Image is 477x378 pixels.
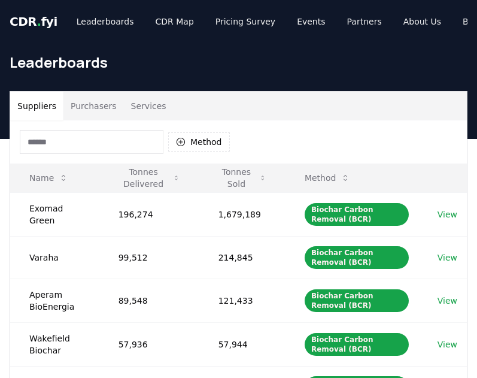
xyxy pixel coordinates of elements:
[99,279,199,322] td: 89,548
[295,166,360,190] button: Method
[305,289,409,312] div: Biochar Carbon Removal (BCR)
[199,279,285,322] td: 121,433
[394,11,451,32] a: About Us
[437,295,457,307] a: View
[199,322,285,366] td: 57,944
[10,92,63,120] button: Suppliers
[437,338,457,350] a: View
[63,92,124,120] button: Purchasers
[168,132,230,152] button: Method
[199,192,285,236] td: 1,679,189
[199,236,285,279] td: 214,845
[10,14,57,29] span: CDR fyi
[99,322,199,366] td: 57,936
[287,11,335,32] a: Events
[10,279,99,322] td: Aperam BioEnergia
[20,166,78,190] button: Name
[437,252,457,264] a: View
[99,236,199,279] td: 99,512
[99,192,199,236] td: 196,274
[305,333,409,356] div: Biochar Carbon Removal (BCR)
[146,11,203,32] a: CDR Map
[305,203,409,226] div: Biochar Carbon Removal (BCR)
[37,14,41,29] span: .
[10,236,99,279] td: Varaha
[338,11,391,32] a: Partners
[10,53,467,72] h1: Leaderboards
[124,92,174,120] button: Services
[305,246,409,269] div: Biochar Carbon Removal (BCR)
[209,166,276,190] button: Tonnes Sold
[206,11,285,32] a: Pricing Survey
[10,13,57,30] a: CDR.fyi
[10,322,99,366] td: Wakefield Biochar
[10,192,99,236] td: Exomad Green
[437,208,457,220] a: View
[67,11,144,32] a: Leaderboards
[109,166,190,190] button: Tonnes Delivered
